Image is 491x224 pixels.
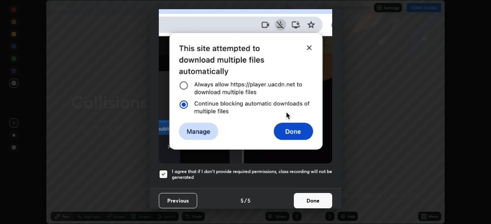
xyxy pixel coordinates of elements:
h4: / [244,196,247,204]
h4: 5 [247,196,250,204]
h4: 5 [241,196,244,204]
button: Done [294,193,332,208]
h5: I agree that if I don't provide required permissions, class recording will not be generated [172,168,332,180]
button: Previous [159,193,197,208]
